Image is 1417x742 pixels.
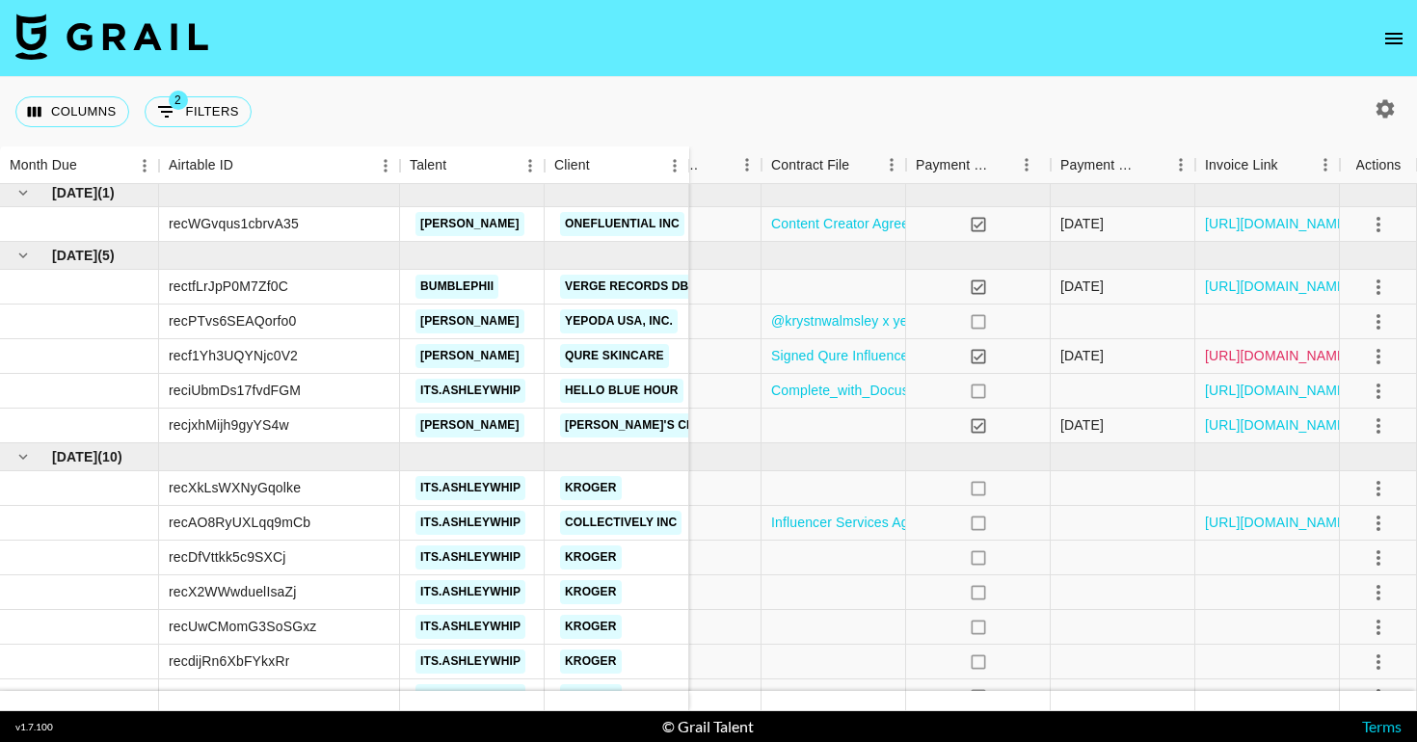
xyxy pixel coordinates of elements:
[1311,150,1340,179] button: Menu
[991,151,1018,178] button: Sort
[1340,146,1417,184] div: Actions
[52,447,97,466] span: [DATE]
[560,684,622,708] a: Kroger
[1362,305,1395,338] button: select merge strategy
[15,96,129,127] button: Select columns
[1362,208,1395,241] button: select merge strategy
[169,617,316,636] div: recUwCMomG3SoSGxz
[1362,271,1395,304] button: select merge strategy
[10,146,77,184] div: Month Due
[1362,611,1395,644] button: select merge strategy
[771,214,1196,233] a: Content Creator Agreement ([PERSON_NAME] and L'Oréal USA).pdf
[560,545,622,570] a: Kroger
[145,96,252,127] button: Show filters
[916,146,991,184] div: Payment Sent
[415,309,524,333] a: [PERSON_NAME]
[1205,214,1350,233] a: [URL][DOMAIN_NAME]
[1362,472,1395,505] button: select merge strategy
[1362,507,1395,540] button: select merge strategy
[415,684,525,708] a: its.ashleywhip
[1060,415,1104,435] div: 03/07/2025
[1362,680,1395,713] button: select merge strategy
[1205,346,1350,365] a: [URL][DOMAIN_NAME]
[415,476,525,500] a: its.ashleywhip
[10,179,37,206] button: hide children
[1205,277,1350,296] a: [URL][DOMAIN_NAME]
[52,183,97,202] span: [DATE]
[10,242,37,269] button: hide children
[1362,410,1395,442] button: select merge strategy
[617,146,762,184] div: Uniport Contact Email
[1205,415,1350,435] a: [URL][DOMAIN_NAME]
[1195,146,1340,184] div: Invoice Link
[233,152,260,179] button: Sort
[733,150,762,179] button: Menu
[415,413,524,437] a: [PERSON_NAME]
[1205,381,1350,400] a: [URL][DOMAIN_NAME]
[560,413,729,437] a: [PERSON_NAME]'s Choice
[410,146,446,184] div: Talent
[1362,717,1402,735] a: Terms
[662,717,754,736] div: © Grail Talent
[169,91,188,110] span: 2
[415,379,525,403] a: its.ashleywhip
[1060,277,1104,296] div: 23/06/2025
[771,346,1363,365] a: Signed Qure Influencer Agreement_TT Shop_Krystn Walmsley_USA_June 2025 copy.pdf.pdf.pdf
[545,146,689,184] div: Client
[1362,375,1395,408] button: select merge strategy
[169,415,289,435] div: recjxhMijh9gyYS4w
[169,346,298,365] div: recf1Yh3UQYNjc0V2
[560,212,684,236] a: OneFluential Inc
[1166,150,1195,179] button: Menu
[1205,146,1278,184] div: Invoice Link
[590,152,617,179] button: Sort
[560,615,622,639] a: Kroger
[169,547,286,567] div: recDfVttkk5c9SXCj
[169,651,289,671] div: recdijRn6XbFYkxRr
[771,381,1129,400] a: Complete_with_Docusign_Ashley_Whipple_-__Soc (1).pdf
[706,151,733,178] button: Sort
[169,214,299,233] div: recWGvqus1cbrvA35
[560,309,678,333] a: Yepoda USA, Inc.
[1051,146,1195,184] div: Payment Sent Date
[849,151,876,178] button: Sort
[906,146,1051,184] div: Payment Sent
[560,344,669,368] a: Qure Skincare
[130,151,159,180] button: Menu
[1139,151,1166,178] button: Sort
[771,311,1075,331] a: @krystnwalmsley x yepoda_contract ([DATE]).pdf
[560,511,682,535] a: Collectively Inc
[877,150,906,179] button: Menu
[560,580,622,604] a: Kroger
[762,146,906,184] div: Contract File
[1012,150,1041,179] button: Menu
[1205,513,1350,532] a: [URL][DOMAIN_NAME]
[560,476,622,500] a: Kroger
[560,649,622,674] a: Kroger
[771,146,849,184] div: Contract File
[169,311,297,331] div: recPTvs6SEAQorfo0
[97,447,122,466] span: ( 10 )
[97,246,115,265] span: ( 5 )
[1362,340,1395,373] button: select merge strategy
[1356,146,1402,184] div: Actions
[169,277,288,296] div: rectfLrJpP0M7Zf0C
[169,478,301,497] div: recXkLsWXNyGqolke
[169,582,296,601] div: recX2WWwduelIsaZj
[169,686,298,705] div: rec6sre6pXW9ruEB2
[415,580,525,604] a: its.ashleywhip
[415,275,498,299] a: bumblephii
[516,151,545,180] button: Menu
[415,615,525,639] a: its.ashleywhip
[560,275,757,299] a: Verge Records dba ONErpm
[169,146,233,184] div: Airtable ID
[15,13,208,60] img: Grail Talent
[77,152,104,179] button: Sort
[415,649,525,674] a: its.ashleywhip
[1060,214,1104,233] div: 07/08/2025
[1375,19,1413,58] button: open drawer
[415,344,524,368] a: [PERSON_NAME]
[1060,346,1104,365] div: 29/08/2025
[371,151,400,180] button: Menu
[1362,646,1395,678] button: select merge strategy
